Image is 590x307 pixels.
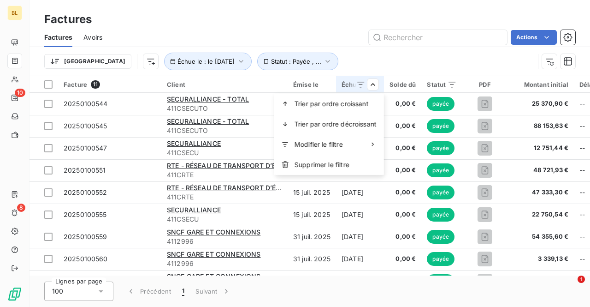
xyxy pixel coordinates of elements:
iframe: Intercom live chat [559,276,581,298]
span: Trier par ordre décroissant [295,120,377,129]
span: Modifier le filtre [295,140,343,149]
span: 1 [578,276,585,283]
span: Trier par ordre croissant [295,99,369,108]
span: Supprimer le filtre [295,160,349,169]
